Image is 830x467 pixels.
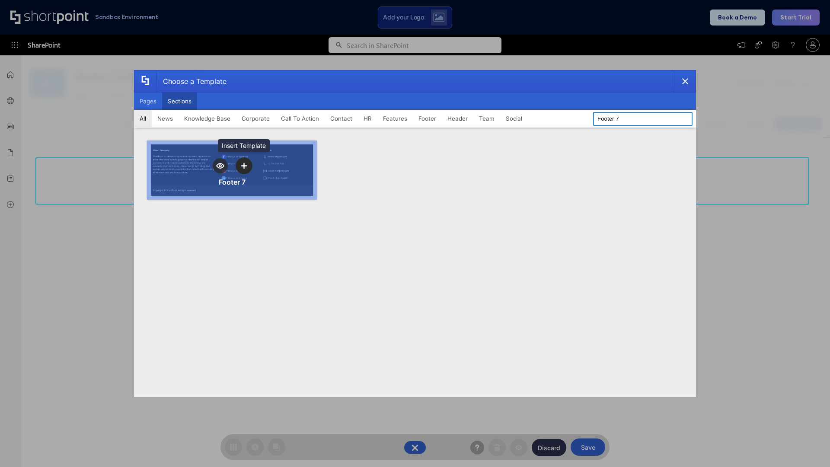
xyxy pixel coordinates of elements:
button: Sections [162,93,197,110]
button: All [134,110,152,127]
button: Features [377,110,413,127]
button: Corporate [236,110,275,127]
button: Pages [134,93,162,110]
button: Social [500,110,528,127]
button: HR [358,110,377,127]
div: template selector [134,70,696,397]
button: Team [473,110,500,127]
button: Knowledge Base [179,110,236,127]
iframe: Chat Widget [787,425,830,467]
input: Search [593,112,693,126]
div: Footer 7 [219,178,246,186]
button: Contact [325,110,358,127]
div: Choose a Template [156,70,227,92]
button: News [152,110,179,127]
button: Header [442,110,473,127]
button: Footer [413,110,442,127]
button: Call To Action [275,110,325,127]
